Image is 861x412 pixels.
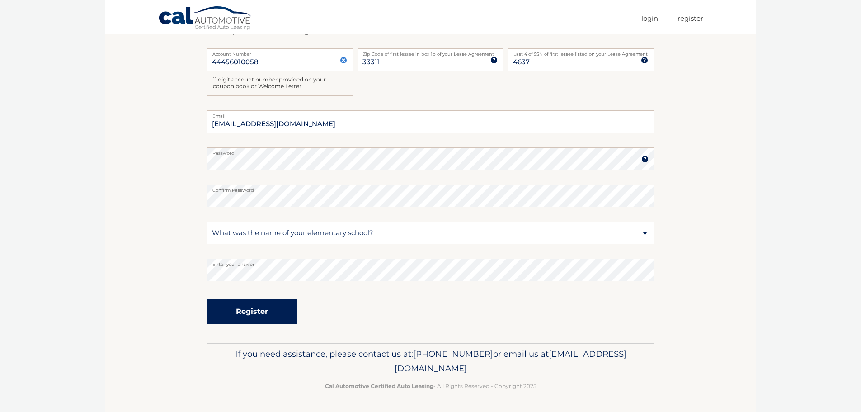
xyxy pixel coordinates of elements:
[213,347,649,376] p: If you need assistance, please contact us at: or email us at
[207,48,353,56] label: Account Number
[207,147,654,155] label: Password
[207,259,654,266] label: Enter your answer
[207,299,297,324] button: Register
[678,11,703,26] a: Register
[413,349,493,359] span: [PHONE_NUMBER]
[641,156,649,163] img: tooltip.svg
[325,383,433,389] strong: Cal Automotive Certified Auto Leasing
[641,57,648,64] img: tooltip.svg
[641,11,658,26] a: Login
[358,48,503,56] label: Zip Code of first lessee in box 1b of your Lease Agreement
[508,48,654,71] input: SSN or EIN (last 4 digits only)
[207,110,654,133] input: Email
[213,381,649,391] p: - All Rights Reserved - Copyright 2025
[340,57,347,64] img: close.svg
[207,110,654,118] label: Email
[207,71,353,96] div: 11 digit account number provided on your coupon book or Welcome Letter
[207,48,353,71] input: Account Number
[508,48,654,56] label: Last 4 of SSN of first lessee listed on your Lease Agreement
[358,48,503,71] input: Zip Code
[207,185,654,192] label: Confirm Password
[490,57,498,64] img: tooltip.svg
[158,6,253,32] a: Cal Automotive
